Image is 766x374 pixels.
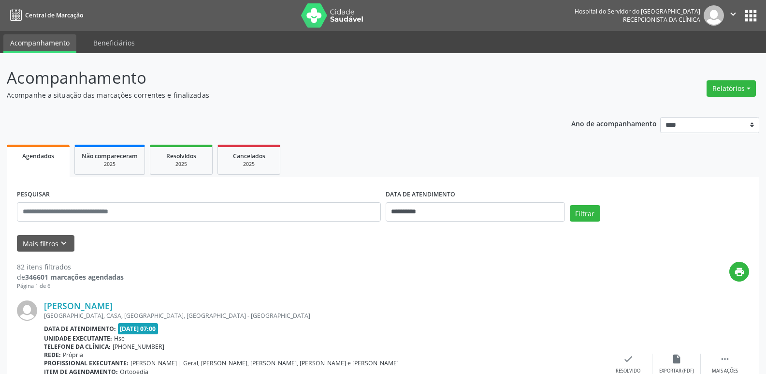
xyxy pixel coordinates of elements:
[44,325,116,333] b: Data de atendimento:
[17,282,124,290] div: Página 1 de 6
[82,161,138,168] div: 2025
[82,152,138,160] span: Não compareceram
[44,312,604,320] div: [GEOGRAPHIC_DATA], CASA, [GEOGRAPHIC_DATA], [GEOGRAPHIC_DATA] - [GEOGRAPHIC_DATA]
[44,300,113,311] a: [PERSON_NAME]
[17,272,124,282] div: de
[575,7,700,15] div: Hospital do Servidor do [GEOGRAPHIC_DATA]
[7,7,83,23] a: Central de Marcação
[130,359,399,367] span: [PERSON_NAME] | Geral, [PERSON_NAME], [PERSON_NAME], [PERSON_NAME] e [PERSON_NAME]
[17,187,50,202] label: PESQUISAR
[17,235,74,252] button: Mais filtroskeyboard_arrow_down
[7,66,534,90] p: Acompanhamento
[3,34,76,53] a: Acompanhamento
[113,343,164,351] span: [PHONE_NUMBER]
[44,343,111,351] b: Telefone da clínica:
[63,351,83,359] span: Própria
[17,300,37,321] img: img
[742,7,759,24] button: apps
[22,152,54,160] span: Agendados
[729,262,749,282] button: print
[87,34,142,51] a: Beneficiários
[720,354,730,364] i: 
[623,15,700,24] span: Recepcionista da clínica
[44,359,129,367] b: Profissional executante:
[728,9,738,19] i: 
[17,262,124,272] div: 82 itens filtrados
[707,80,756,97] button: Relatórios
[671,354,682,364] i: insert_drive_file
[7,90,534,100] p: Acompanhe a situação das marcações correntes e finalizadas
[570,205,600,222] button: Filtrar
[571,117,657,129] p: Ano de acompanhamento
[623,354,634,364] i: check
[44,334,112,343] b: Unidade executante:
[734,267,745,277] i: print
[233,152,265,160] span: Cancelados
[386,187,455,202] label: DATA DE ATENDIMENTO
[25,11,83,19] span: Central de Marcação
[225,161,273,168] div: 2025
[58,238,69,249] i: keyboard_arrow_down
[157,161,205,168] div: 2025
[724,5,742,26] button: 
[25,272,124,282] strong: 346601 marcações agendadas
[114,334,125,343] span: Hse
[704,5,724,26] img: img
[118,323,159,334] span: [DATE] 07:00
[166,152,196,160] span: Resolvidos
[44,351,61,359] b: Rede:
